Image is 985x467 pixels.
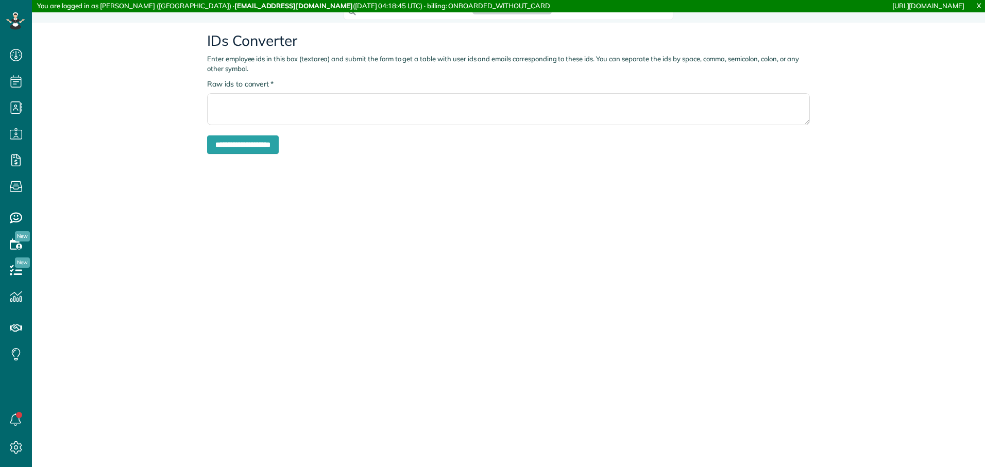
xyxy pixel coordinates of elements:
[207,33,810,49] h2: IDs Converter
[207,54,810,74] p: Enter employee ids in this box (textarea) and submit the form to get a table with user ids and em...
[15,257,30,268] span: New
[234,2,353,10] strong: [EMAIL_ADDRESS][DOMAIN_NAME]
[892,2,964,10] a: [URL][DOMAIN_NAME]
[15,231,30,241] span: New
[207,79,274,89] label: Raw ids to convert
